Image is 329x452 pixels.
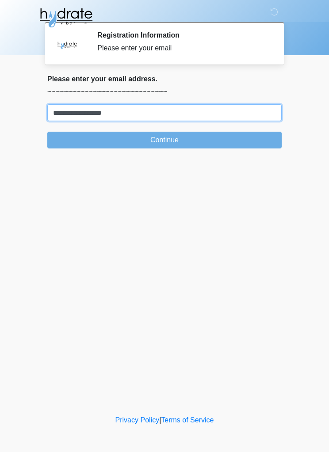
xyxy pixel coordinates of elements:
[47,75,282,83] h2: Please enter your email address.
[115,416,160,424] a: Privacy Policy
[47,87,282,97] p: ~~~~~~~~~~~~~~~~~~~~~~~~~~~~~
[47,132,282,148] button: Continue
[54,31,80,57] img: Agent Avatar
[38,7,93,29] img: Hydrate IV Bar - Glendale Logo
[161,416,214,424] a: Terms of Service
[159,416,161,424] a: |
[97,43,268,53] div: Please enter your email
